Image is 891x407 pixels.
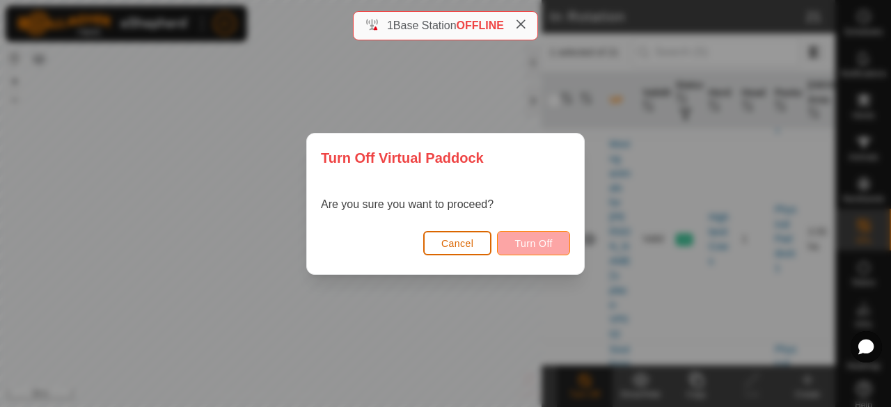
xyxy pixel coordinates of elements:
button: Cancel [423,231,492,255]
span: OFFLINE [457,19,504,31]
button: Turn Off [497,231,570,255]
span: Cancel [441,238,474,249]
p: Are you sure you want to proceed? [321,196,494,213]
span: Turn Off [514,238,553,249]
span: Base Station [393,19,457,31]
span: Turn Off Virtual Paddock [321,147,484,168]
span: 1 [387,19,393,31]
